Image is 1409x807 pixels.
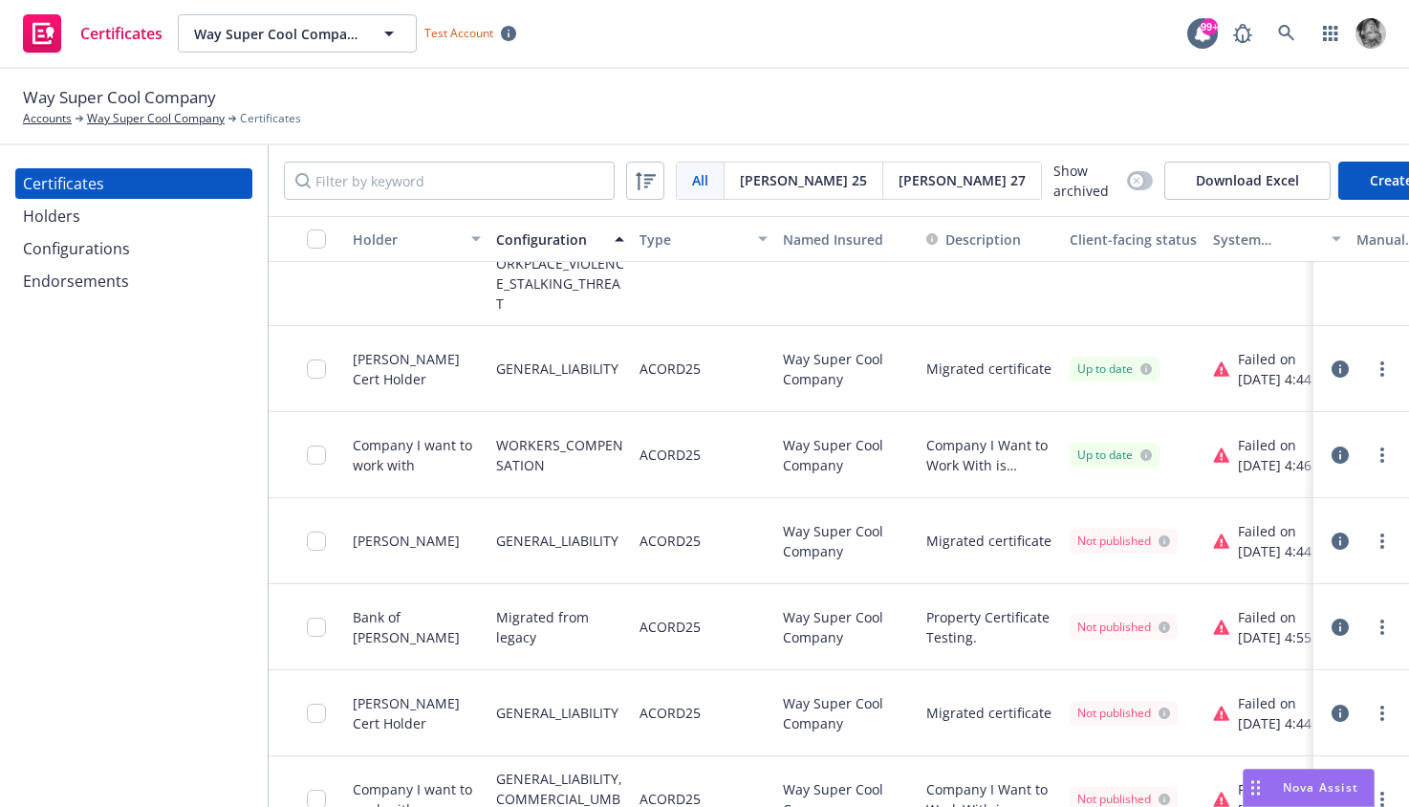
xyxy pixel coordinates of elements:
[1238,713,1336,733] div: [DATE] 4:44 pm
[1371,530,1394,553] a: more
[1371,702,1394,725] a: more
[15,233,252,264] a: Configurations
[639,510,701,572] div: ACORD25
[926,703,1051,723] button: Migrated certificate
[307,446,326,465] input: Toggle Row Selected
[496,596,624,658] div: Migrated from legacy
[1238,349,1336,369] div: Failed on
[488,216,632,262] button: Configuration
[496,229,603,250] div: Configuration
[307,704,326,723] input: Toggle Row Selected
[692,170,708,190] span: All
[80,26,163,41] span: Certificates
[775,498,919,584] div: Way Super Cool Company
[1238,435,1336,455] div: Failed on
[15,201,252,231] a: Holders
[1238,693,1336,713] div: Failed on
[353,607,481,647] div: Bank of [PERSON_NAME]
[178,14,417,53] button: Way Super Cool Company
[639,682,701,744] div: ACORD25
[1077,619,1170,636] div: Not published
[23,85,216,110] span: Way Super Cool Company
[1238,779,1336,799] div: Failed on
[23,110,72,127] a: Accounts
[87,110,225,127] a: Way Super Cool Company
[307,229,326,249] input: Select all
[353,349,481,389] div: [PERSON_NAME] Cert Holder
[639,596,701,658] div: ACORD25
[1243,769,1375,807] button: Nova Assist
[1371,358,1394,381] a: more
[15,266,252,296] a: Endorsements
[496,510,618,572] div: GENERAL_LIABILITY
[783,229,911,250] div: Named Insured
[1238,627,1336,647] div: [DATE] 4:55 pm
[926,435,1054,475] button: Company I Want to Work With is included as additional insured per written contract or agreement. ...
[639,229,747,250] div: Type
[926,359,1051,379] button: Migrated certificate
[926,531,1051,551] button: Migrated certificate
[1062,216,1205,262] button: Client-facing status
[307,360,326,379] input: Toggle Row Selected
[307,618,326,637] input: Toggle Row Selected
[1268,14,1306,53] a: Search
[1053,161,1119,201] span: Show archived
[23,266,129,296] div: Endorsements
[345,216,488,262] button: Holder
[1238,369,1336,389] div: [DATE] 4:44 pm
[1077,447,1152,464] div: Up to date
[23,233,130,264] div: Configurations
[775,412,919,498] div: Way Super Cool Company
[496,338,618,400] div: GENERAL_LIABILITY
[775,216,919,262] button: Named Insured
[15,168,252,199] a: Certificates
[899,170,1026,190] span: [PERSON_NAME] 27
[775,326,919,412] div: Way Super Cool Company
[1077,705,1170,722] div: Not published
[496,424,624,486] div: WORKERS_COMPENSATION
[1238,455,1336,475] div: [DATE] 4:46 pm
[775,584,919,670] div: Way Super Cool Company
[1205,216,1349,262] button: System certificate last generated
[1213,229,1320,250] div: System certificate last generated
[775,670,919,756] div: Way Super Cool Company
[353,435,481,475] div: Company I want to work with
[284,162,615,200] input: Filter by keyword
[240,110,301,127] span: Certificates
[1311,14,1350,53] a: Switch app
[496,682,618,744] div: GENERAL_LIABILITY
[1244,770,1268,806] div: Drag to move
[639,338,701,400] div: ACORD25
[639,424,701,486] div: ACORD25
[353,693,481,733] div: [PERSON_NAME] Cert Holder
[1355,18,1386,49] img: photo
[1077,360,1152,378] div: Up to date
[23,168,104,199] div: Certificates
[15,7,170,60] a: Certificates
[1077,533,1170,550] div: Not published
[353,531,460,551] div: [PERSON_NAME]
[1201,18,1218,35] div: 99+
[1224,14,1262,53] a: Report a Bug
[926,229,1021,250] button: Description
[926,607,1054,647] button: Property Certificate Testing.
[353,229,460,250] div: Holder
[417,23,524,43] span: Test Account
[1164,162,1331,200] button: Download Excel
[1238,521,1336,541] div: Failed on
[1238,541,1336,561] div: [DATE] 4:44 pm
[1283,779,1358,796] span: Nova Assist
[23,201,80,231] div: Holders
[740,170,867,190] span: [PERSON_NAME] 25
[632,216,775,262] button: Type
[307,532,326,551] input: Toggle Row Selected
[1371,616,1394,639] a: more
[424,25,493,41] span: Test Account
[1238,607,1336,627] div: Failed on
